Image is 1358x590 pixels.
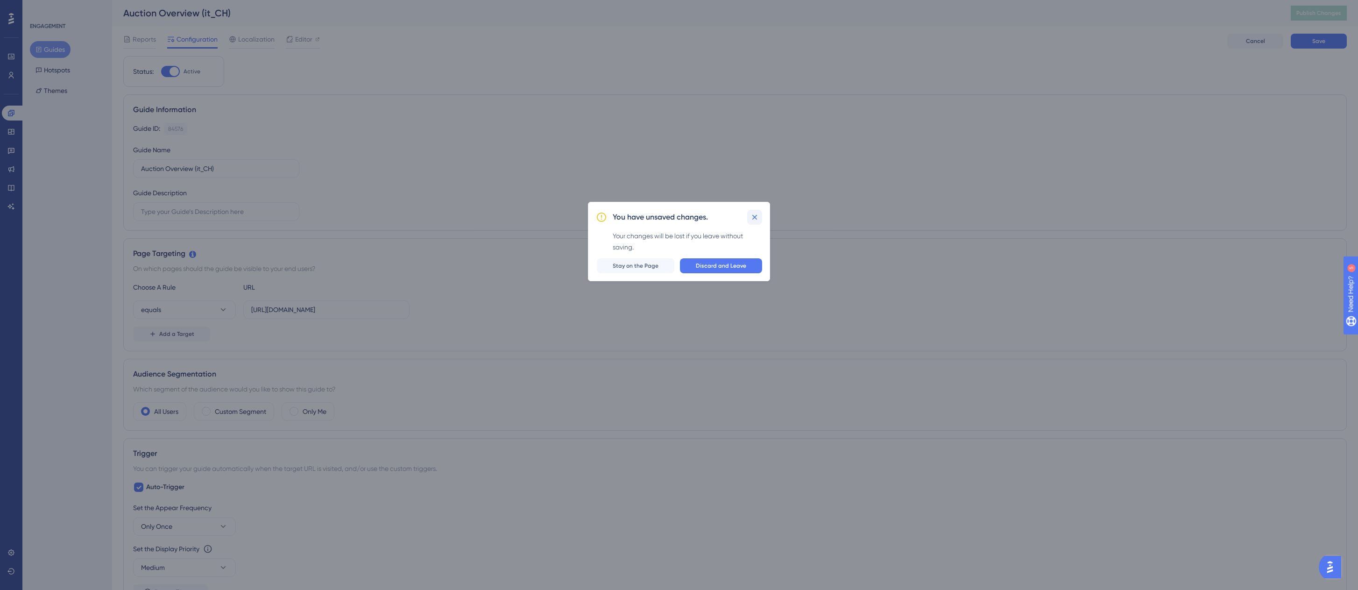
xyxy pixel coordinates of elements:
[696,262,746,270] span: Discard and Leave
[613,230,762,253] div: Your changes will be lost if you leave without saving.
[613,212,708,223] h2: You have unsaved changes.
[1319,553,1347,581] iframe: UserGuiding AI Assistant Launcher
[22,2,58,14] span: Need Help?
[65,5,68,12] div: 5
[613,262,658,270] span: Stay on the Page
